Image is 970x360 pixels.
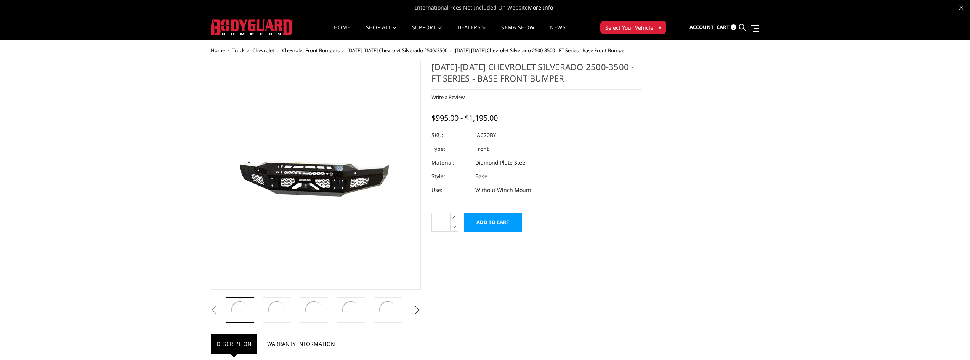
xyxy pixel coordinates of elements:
[528,4,553,11] a: More Info
[475,142,489,156] dd: Front
[464,213,522,232] input: Add to Cart
[431,170,470,183] dt: Style:
[501,25,534,40] a: SEMA Show
[717,24,730,30] span: Cart
[431,183,470,197] dt: Use:
[347,47,447,54] a: [DATE]-[DATE] Chevrolet Silverado 2500/3500
[605,24,653,32] span: Select Your Vehicle
[455,47,626,54] span: [DATE]-[DATE] Chevrolet Silverado 2500-3500 - FT Series - Base Front Bumper
[266,299,287,320] img: 2020-2023 Chevrolet Silverado 2500-3500 - FT Series - Base Front Bumper
[211,47,225,54] a: Home
[731,24,736,30] span: 0
[282,47,340,54] a: Chevrolet Front Bumpers
[600,21,666,34] button: Select Your Vehicle
[717,17,736,38] a: Cart 0
[431,156,470,170] dt: Material:
[475,183,531,197] dd: Without Winch Mount
[377,299,398,320] img: 2020-2023 Chevrolet Silverado 2500-3500 - FT Series - Base Front Bumper
[431,128,470,142] dt: SKU:
[550,25,565,40] a: News
[340,299,361,320] img: 2020-2023 Chevrolet Silverado 2500-3500 - FT Series - Base Front Bumper
[457,25,486,40] a: Dealers
[412,25,442,40] a: Support
[431,94,465,101] a: Write a Review
[431,61,642,90] h1: [DATE]-[DATE] Chevrolet Silverado 2500-3500 - FT Series - Base Front Bumper
[431,142,470,156] dt: Type:
[366,25,397,40] a: shop all
[211,19,293,35] img: BODYGUARD BUMPERS
[252,47,274,54] a: Chevrolet
[689,24,714,30] span: Account
[334,25,350,40] a: Home
[659,23,661,31] span: ▾
[411,304,423,316] button: Next
[211,61,421,290] a: 2020-2023 Chevrolet Silverado 2500-3500 - FT Series - Base Front Bumper
[261,334,341,354] a: Warranty Information
[475,128,496,142] dd: JAC20BY
[220,133,411,218] img: 2020-2023 Chevrolet Silverado 2500-3500 - FT Series - Base Front Bumper
[689,17,714,38] a: Account
[232,47,245,54] a: Truck
[431,113,498,123] span: $995.00 - $1,195.00
[211,334,257,354] a: Description
[303,299,324,320] img: 2020-2023 Chevrolet Silverado 2500-3500 - FT Series - Base Front Bumper
[229,299,250,320] img: 2020-2023 Chevrolet Silverado 2500-3500 - FT Series - Base Front Bumper
[209,304,220,316] button: Previous
[475,170,487,183] dd: Base
[475,156,527,170] dd: Diamond Plate Steel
